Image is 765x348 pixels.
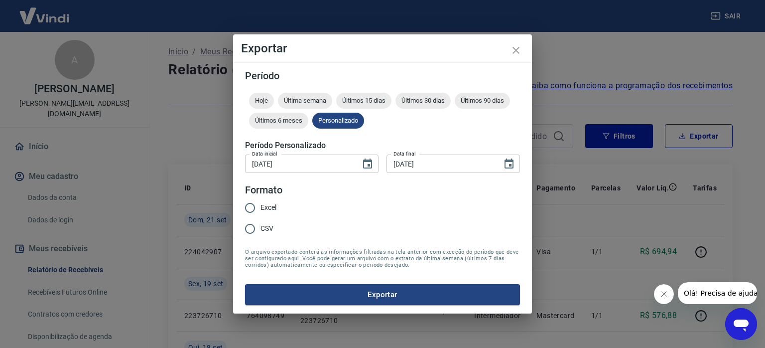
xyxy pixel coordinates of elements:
span: Hoje [249,97,274,104]
button: close [504,38,528,62]
h5: Período [245,71,520,81]
span: O arquivo exportado conterá as informações filtradas na tela anterior com exceção do período que ... [245,249,520,268]
span: Olá! Precisa de ajuda? [6,7,84,15]
div: Personalizado [312,113,364,129]
div: Última semana [278,93,332,109]
span: Últimos 90 dias [455,97,510,104]
div: Últimos 15 dias [336,93,391,109]
span: Últimos 6 meses [249,117,308,124]
div: Últimos 90 dias [455,93,510,109]
iframe: Fechar mensagem [654,284,674,304]
div: Últimos 30 dias [395,93,451,109]
iframe: Mensagem da empresa [678,282,757,304]
button: Choose date, selected date is 22 de set de 2025 [499,154,519,174]
iframe: Botão para abrir a janela de mensagens [725,308,757,340]
h4: Exportar [241,42,524,54]
label: Data inicial [252,150,277,158]
span: Últimos 15 dias [336,97,391,104]
legend: Formato [245,183,282,197]
span: Excel [260,202,276,213]
input: DD/MM/YYYY [386,155,495,173]
input: DD/MM/YYYY [245,155,354,173]
button: Choose date, selected date is 15 de set de 2025 [358,154,378,174]
div: Últimos 6 meses [249,113,308,129]
label: Data final [393,150,416,158]
span: Última semana [278,97,332,104]
span: Personalizado [312,117,364,124]
span: CSV [260,223,273,234]
h5: Período Personalizado [245,141,520,151]
button: Exportar [245,284,520,305]
div: Hoje [249,93,274,109]
span: Últimos 30 dias [395,97,451,104]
